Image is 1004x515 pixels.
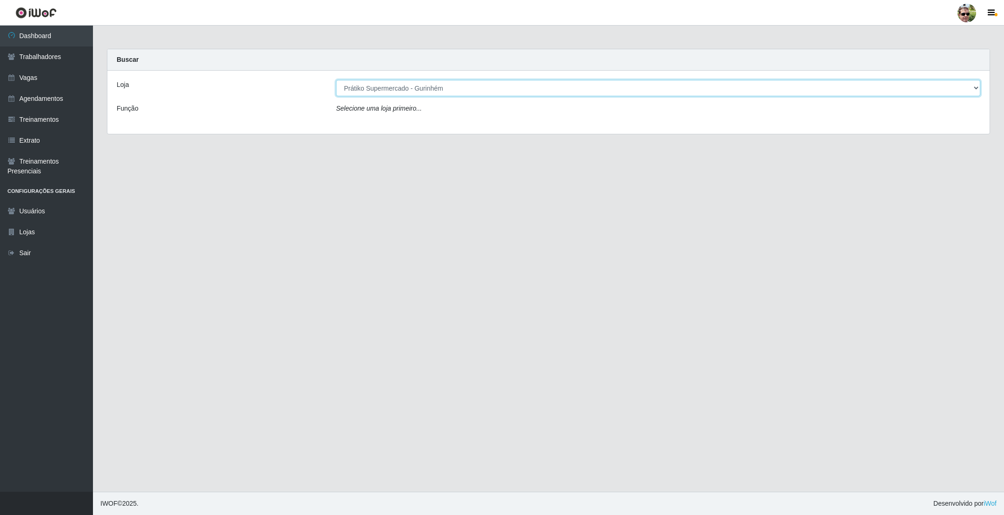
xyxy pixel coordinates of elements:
[100,499,139,508] span: © 2025 .
[15,7,57,19] img: CoreUI Logo
[984,500,997,507] a: iWof
[336,105,422,112] i: Selecione uma loja primeiro...
[117,56,139,63] strong: Buscar
[100,500,118,507] span: IWOF
[933,499,997,508] span: Desenvolvido por
[117,104,139,113] label: Função
[117,80,129,90] label: Loja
